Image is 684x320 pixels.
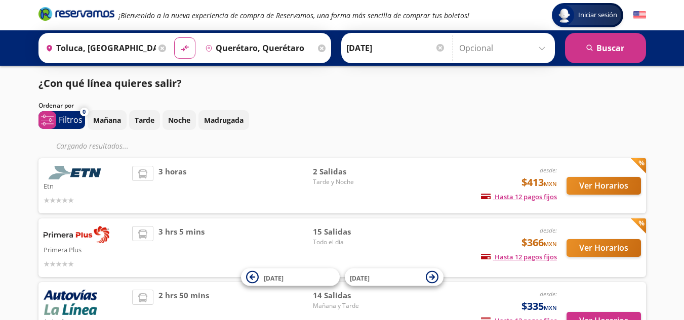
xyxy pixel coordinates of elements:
[241,268,340,286] button: [DATE]
[88,110,127,130] button: Mañana
[59,114,83,126] p: Filtros
[56,141,129,151] em: Cargando resultados ...
[313,290,384,301] span: 14 Salidas
[44,166,109,179] img: Etn
[481,192,557,201] span: Hasta 12 pagos fijos
[38,111,85,129] button: 0Filtros
[540,166,557,174] em: desde:
[198,110,249,130] button: Madrugada
[459,35,550,61] input: Opcional
[158,226,205,269] span: 3 hrs 5 mins
[44,290,97,315] img: Autovías y La Línea
[44,179,128,192] p: Etn
[350,273,370,282] span: [DATE]
[38,76,182,91] p: ¿Con qué línea quieres salir?
[129,110,160,130] button: Tarde
[93,115,121,125] p: Mañana
[345,268,444,286] button: [DATE]
[83,108,86,116] span: 0
[346,35,446,61] input: Elegir Fecha
[42,35,156,61] input: Buscar Origen
[38,101,74,110] p: Ordenar por
[567,177,641,195] button: Ver Horarios
[38,6,114,24] a: Brand Logo
[313,238,384,247] span: Todo el día
[565,33,646,63] button: Buscar
[158,166,186,206] span: 3 horas
[567,239,641,257] button: Ver Horarios
[521,299,557,314] span: $335
[544,180,557,188] small: MXN
[521,175,557,190] span: $413
[544,240,557,248] small: MXN
[313,301,384,310] span: Mañana y Tarde
[540,226,557,235] em: desde:
[313,177,384,187] span: Tarde y Noche
[313,226,384,238] span: 15 Salidas
[135,115,154,125] p: Tarde
[44,226,109,243] img: Primera Plus
[201,35,315,61] input: Buscar Destino
[521,235,557,250] span: $366
[540,290,557,298] em: desde:
[264,273,284,282] span: [DATE]
[544,304,557,311] small: MXN
[118,11,469,20] em: ¡Bienvenido a la nueva experiencia de compra de Reservamos, una forma más sencilla de comprar tus...
[313,166,384,177] span: 2 Salidas
[44,243,128,255] p: Primera Plus
[168,115,190,125] p: Noche
[163,110,196,130] button: Noche
[633,9,646,22] button: English
[574,10,621,20] span: Iniciar sesión
[38,6,114,21] i: Brand Logo
[204,115,244,125] p: Madrugada
[481,252,557,261] span: Hasta 12 pagos fijos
